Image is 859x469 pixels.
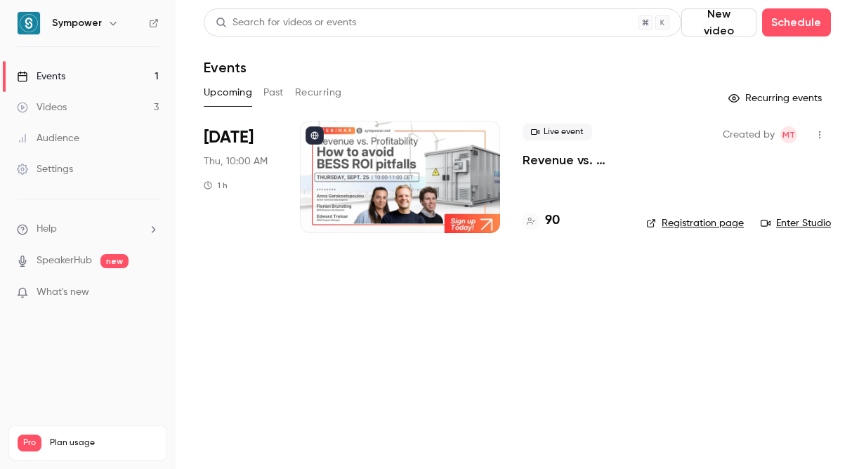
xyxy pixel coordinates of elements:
button: Upcoming [204,81,252,104]
span: Pro [18,435,41,451]
h6: Sympower [52,16,102,30]
div: Videos [17,100,67,114]
div: Sep 25 Thu, 10:00 AM (Europe/Amsterdam) [204,121,277,233]
img: Sympower [18,12,40,34]
span: Manon Thomas [780,126,797,143]
h1: Events [204,59,247,76]
button: Recurring [295,81,342,104]
span: Thu, 10:00 AM [204,154,268,169]
button: Schedule [762,8,831,37]
button: Past [263,81,284,104]
span: Help [37,222,57,237]
iframe: Noticeable Trigger [142,286,159,299]
button: Recurring events [722,87,831,110]
button: New video [681,8,756,37]
h4: 90 [545,211,560,230]
a: Registration page [646,216,744,230]
a: 90 [523,211,560,230]
div: Settings [17,162,73,176]
div: 1 h [204,180,228,191]
span: What's new [37,285,89,300]
span: [DATE] [204,126,254,149]
span: Created by [723,126,775,143]
a: SpeakerHub [37,253,92,268]
span: Plan usage [50,437,158,449]
div: Events [17,70,65,84]
li: help-dropdown-opener [17,222,159,237]
span: new [100,254,129,268]
a: Revenue vs. Profitability: How to Avoid [PERSON_NAME] ROI Pitfalls [523,152,624,169]
div: Search for videos or events [216,15,356,30]
span: MT [782,126,795,143]
a: Enter Studio [761,216,831,230]
div: Audience [17,131,79,145]
span: Live event [523,124,592,140]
